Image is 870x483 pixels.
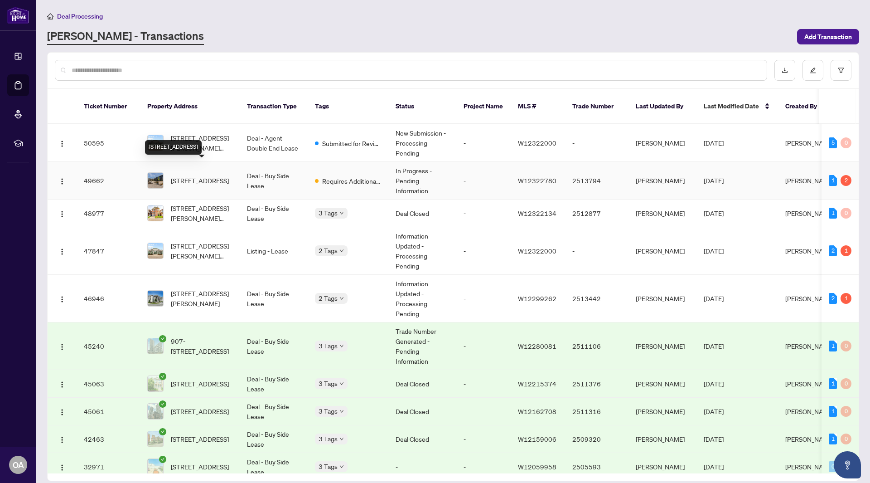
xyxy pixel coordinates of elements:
[339,381,344,386] span: down
[159,335,166,342] span: check-circle
[319,378,338,389] span: 3 Tags
[171,176,229,185] span: [STREET_ADDRESS]
[319,461,338,472] span: 3 Tags
[148,376,163,391] img: thumbnail-img
[704,209,724,217] span: [DATE]
[829,341,837,351] div: 1
[388,227,456,275] td: Information Updated - Processing Pending
[456,322,511,370] td: -
[565,453,628,481] td: 2505593
[628,227,696,275] td: [PERSON_NAME]
[171,379,229,389] span: [STREET_ADDRESS]
[339,344,344,348] span: down
[841,378,851,389] div: 0
[785,139,834,147] span: [PERSON_NAME]
[565,425,628,453] td: 2509320
[319,434,338,444] span: 3 Tags
[148,135,163,151] img: thumbnail-img
[785,380,834,388] span: [PERSON_NAME]
[148,431,163,447] img: thumbnail-img
[339,211,344,215] span: down
[785,247,834,255] span: [PERSON_NAME]
[55,432,69,446] button: Logo
[841,434,851,444] div: 0
[55,244,69,258] button: Logo
[565,89,628,124] th: Trade Number
[322,138,381,148] span: Submitted for Review
[518,342,556,350] span: W12280081
[841,137,851,148] div: 0
[388,370,456,398] td: Deal Closed
[628,425,696,453] td: [PERSON_NAME]
[841,406,851,417] div: 0
[13,459,24,471] span: OA
[628,124,696,162] td: [PERSON_NAME]
[802,60,823,81] button: edit
[565,370,628,398] td: 2511376
[319,341,338,351] span: 3 Tags
[322,176,381,186] span: Requires Additional Docs
[785,342,834,350] span: [PERSON_NAME]
[240,322,308,370] td: Deal - Buy Side Lease
[628,275,696,322] td: [PERSON_NAME]
[565,200,628,227] td: 2512877
[518,435,556,443] span: W12159006
[171,462,229,472] span: [STREET_ADDRESS]
[388,453,456,481] td: -
[58,343,66,351] img: Logo
[319,208,338,218] span: 3 Tags
[240,200,308,227] td: Deal - Buy Side Lease
[704,380,724,388] span: [DATE]
[778,89,832,124] th: Created By
[58,210,66,218] img: Logo
[829,434,837,444] div: 1
[58,464,66,471] img: Logo
[841,293,851,304] div: 1
[785,176,834,185] span: [PERSON_NAME]
[240,162,308,200] td: Deal - Buy Side Lease
[785,463,834,471] span: [PERSON_NAME]
[339,249,344,253] span: down
[829,208,837,219] div: 1
[240,124,308,162] td: Deal - Agent Double End Lease
[171,203,232,223] span: [STREET_ADDRESS][PERSON_NAME][PERSON_NAME]
[829,293,837,304] div: 2
[829,137,837,148] div: 5
[77,398,140,425] td: 45061
[148,459,163,474] img: thumbnail-img
[240,453,308,481] td: Deal - Buy Side Lease
[171,434,229,444] span: [STREET_ADDRESS]
[388,162,456,200] td: In Progress - Pending Information
[240,227,308,275] td: Listing - Lease
[171,336,232,356] span: 907-[STREET_ADDRESS]
[841,245,851,256] div: 1
[339,409,344,414] span: down
[456,124,511,162] td: -
[159,456,166,463] span: check-circle
[77,453,140,481] td: 32971
[704,176,724,185] span: [DATE]
[240,370,308,398] td: Deal - Buy Side Lease
[456,425,511,453] td: -
[797,29,859,44] button: Add Transaction
[55,291,69,306] button: Logo
[171,133,232,153] span: [STREET_ADDRESS][PERSON_NAME][PERSON_NAME]
[77,370,140,398] td: 45063
[518,463,556,471] span: W12059958
[834,451,861,478] button: Open asap
[518,176,556,185] span: W12322780
[565,322,628,370] td: 2511106
[782,67,788,73] span: download
[841,208,851,219] div: 0
[145,140,202,155] div: [STREET_ADDRESS]
[841,341,851,351] div: 0
[829,245,837,256] div: 2
[456,200,511,227] td: -
[831,60,851,81] button: filter
[240,398,308,425] td: Deal - Buy Side Lease
[565,398,628,425] td: 2511316
[339,464,344,469] span: down
[47,29,204,45] a: [PERSON_NAME] - Transactions
[810,67,816,73] span: edit
[58,436,66,444] img: Logo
